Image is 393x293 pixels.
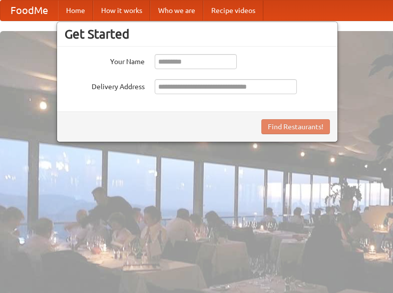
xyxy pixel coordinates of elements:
[150,1,203,21] a: Who we are
[65,79,145,92] label: Delivery Address
[1,1,58,21] a: FoodMe
[93,1,150,21] a: How it works
[203,1,263,21] a: Recipe videos
[65,54,145,67] label: Your Name
[65,27,330,42] h3: Get Started
[261,119,330,134] button: Find Restaurants!
[58,1,93,21] a: Home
